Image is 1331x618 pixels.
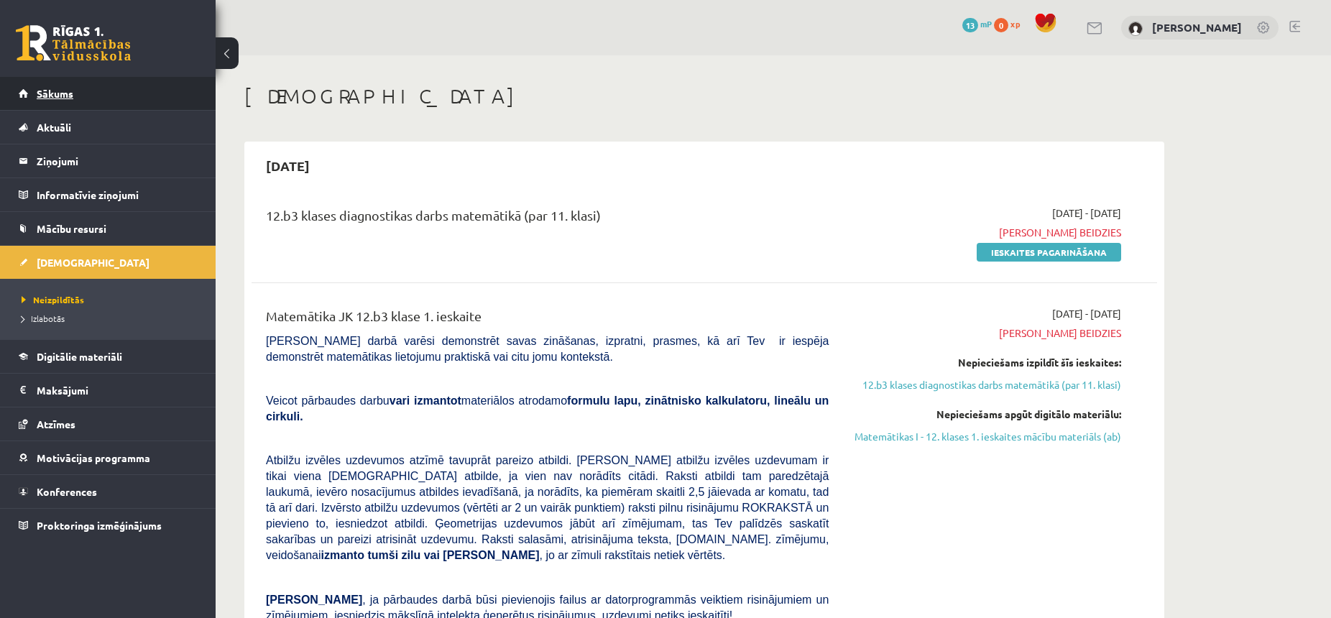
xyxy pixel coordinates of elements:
span: Veicot pārbaudes darbu materiālos atrodamo [266,395,829,423]
legend: Ziņojumi [37,144,198,177]
a: Konferences [19,475,198,508]
span: Konferences [37,485,97,498]
a: Digitālie materiāli [19,340,198,373]
span: Digitālie materiāli [37,350,122,363]
a: 0 xp [994,18,1027,29]
span: xp [1010,18,1020,29]
span: [DATE] - [DATE] [1052,306,1121,321]
a: Mācību resursi [19,212,198,245]
b: formulu lapu, zinātnisko kalkulatoru, lineālu un cirkuli. [266,395,829,423]
span: Mācību resursi [37,222,106,235]
span: Sākums [37,87,73,100]
img: Ralfs Rao [1128,22,1143,36]
b: tumši zilu vai [PERSON_NAME] [367,549,539,561]
span: [PERSON_NAME] beidzies [850,225,1121,240]
legend: Informatīvie ziņojumi [37,178,198,211]
a: Motivācijas programma [19,441,198,474]
a: Atzīmes [19,407,198,441]
h2: [DATE] [252,149,324,183]
a: Sākums [19,77,198,110]
h1: [DEMOGRAPHIC_DATA] [244,84,1164,109]
span: Atzīmes [37,418,75,430]
div: Nepieciešams izpildīt šīs ieskaites: [850,355,1121,370]
a: Matemātikas I - 12. klases 1. ieskaites mācību materiāls (ab) [850,429,1121,444]
div: Matemātika JK 12.b3 klase 1. ieskaite [266,306,829,333]
span: [PERSON_NAME] [266,594,362,606]
a: Izlabotās [22,312,201,325]
a: Proktoringa izmēģinājums [19,509,198,542]
a: Aktuāli [19,111,198,144]
span: 0 [994,18,1008,32]
span: [PERSON_NAME] beidzies [850,326,1121,341]
b: vari izmantot [390,395,461,407]
a: 12.b3 klases diagnostikas darbs matemātikā (par 11. klasi) [850,377,1121,392]
span: Atbilžu izvēles uzdevumos atzīmē tavuprāt pareizo atbildi. [PERSON_NAME] atbilžu izvēles uzdevuma... [266,454,829,561]
span: Izlabotās [22,313,65,324]
a: [PERSON_NAME] [1152,20,1242,34]
span: [PERSON_NAME] darbā varēsi demonstrēt savas zināšanas, izpratni, prasmes, kā arī Tev ir iespēja d... [266,335,829,363]
a: Informatīvie ziņojumi [19,178,198,211]
span: [DATE] - [DATE] [1052,206,1121,221]
a: Ieskaites pagarināšana [977,243,1121,262]
a: Maksājumi [19,374,198,407]
a: 13 mP [962,18,992,29]
span: Proktoringa izmēģinājums [37,519,162,532]
a: Rīgas 1. Tālmācības vidusskola [16,25,131,61]
a: Ziņojumi [19,144,198,177]
span: Neizpildītās [22,294,84,305]
span: Motivācijas programma [37,451,150,464]
div: Nepieciešams apgūt digitālo materiālu: [850,407,1121,422]
span: Aktuāli [37,121,71,134]
div: 12.b3 klases diagnostikas darbs matemātikā (par 11. klasi) [266,206,829,232]
a: Neizpildītās [22,293,201,306]
a: [DEMOGRAPHIC_DATA] [19,246,198,279]
span: [DEMOGRAPHIC_DATA] [37,256,149,269]
b: izmanto [321,549,364,561]
span: mP [980,18,992,29]
span: 13 [962,18,978,32]
legend: Maksājumi [37,374,198,407]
